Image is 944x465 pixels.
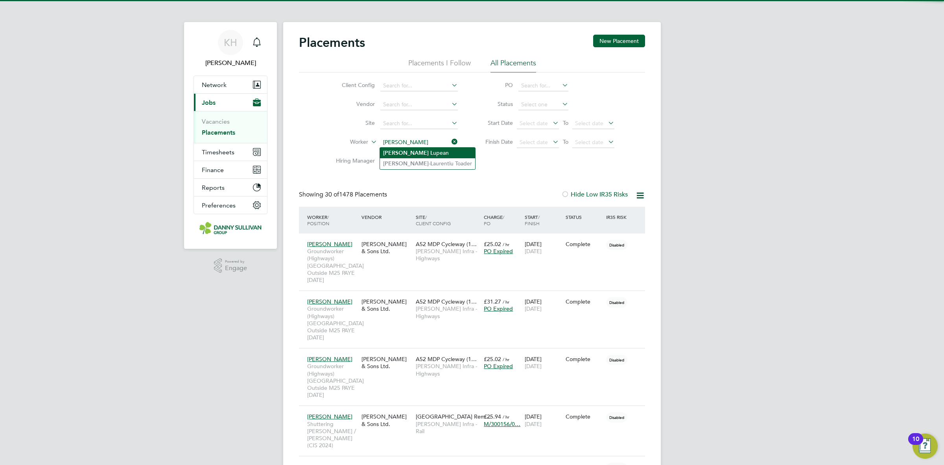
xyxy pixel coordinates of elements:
input: Select one [518,99,568,110]
span: / hr [503,299,509,305]
span: Select date [520,139,548,146]
span: [PERSON_NAME] [307,356,352,363]
div: Site [414,210,482,230]
span: KH [224,37,237,48]
span: A52 MDP Cycleway (1… [416,298,477,305]
span: PO Expired [484,305,513,312]
b: L [430,160,433,167]
span: / hr [503,241,509,247]
span: / Client Config [416,214,451,226]
a: KH[PERSON_NAME] [194,30,267,68]
li: upean [380,148,475,158]
label: Client Config [330,82,375,89]
input: Search for... [380,99,458,110]
div: Complete [566,298,603,305]
span: / hr [503,356,509,362]
div: Jobs [194,111,267,143]
div: [PERSON_NAME] & Sons Ltd. [360,409,414,431]
div: 10 [912,439,919,449]
span: / PO [484,214,504,226]
button: Jobs [194,94,267,111]
img: dannysullivan-logo-retina.png [199,222,262,235]
span: Jobs [202,99,216,106]
div: [DATE] [523,352,564,374]
span: Groundworker (Highways) [GEOGRAPHIC_DATA] Outside M25 PAYE [DATE] [307,363,358,398]
label: Hiring Manager [330,157,375,164]
a: Go to home page [194,222,267,235]
a: Powered byEngage [214,258,247,273]
li: All Placements [490,58,536,72]
label: Worker [323,138,368,146]
span: Reports [202,184,225,191]
b: L [430,150,433,156]
input: Search for... [518,80,568,91]
span: Select date [575,120,603,127]
div: Complete [566,241,603,248]
div: Start [523,210,564,230]
span: To [560,118,571,128]
span: Preferences [202,202,236,209]
label: Status [478,100,513,107]
div: [DATE] [523,237,564,259]
span: Powered by [225,258,247,265]
button: Network [194,76,267,93]
span: Network [202,81,227,89]
span: [GEOGRAPHIC_DATA] Rem… [416,413,491,420]
label: Site [330,119,375,126]
button: Open Resource Center, 10 new notifications [913,434,938,459]
span: Disabled [606,412,627,422]
span: [PERSON_NAME] [307,413,352,420]
span: Disabled [606,240,627,250]
span: Disabled [606,297,627,308]
div: Showing [299,191,389,199]
input: Search for... [380,80,458,91]
span: £25.02 [484,241,501,248]
span: PO Expired [484,363,513,370]
span: Katie Holland [194,58,267,68]
label: Finish Date [478,138,513,145]
span: / Finish [525,214,540,226]
span: A52 MDP Cycleway (1… [416,356,477,363]
div: Status [564,210,605,224]
span: Select date [575,139,603,146]
span: Groundworker (Highways) [GEOGRAPHIC_DATA] Outside M25 PAYE [DATE] [307,248,358,283]
span: To [560,137,571,147]
span: Finance [202,166,224,174]
a: [PERSON_NAME]Shuttering [PERSON_NAME] / [PERSON_NAME] (CIS 2024)[PERSON_NAME] & Sons Ltd.[GEOGRAP... [305,409,645,415]
button: New Placement [593,35,645,47]
label: Hide Low IR35 Risks [561,191,628,198]
div: Complete [566,356,603,363]
nav: Main navigation [184,22,277,249]
span: [DATE] [525,305,542,312]
span: [PERSON_NAME] [307,241,352,248]
div: [PERSON_NAME] & Sons Ltd. [360,294,414,316]
span: Disabled [606,355,627,365]
div: Vendor [360,210,414,224]
span: / hr [503,414,509,420]
label: PO [478,82,513,89]
span: [PERSON_NAME] Infra - Highways [416,363,480,377]
span: £31.27 [484,298,501,305]
a: [PERSON_NAME]Groundworker (Highways) [GEOGRAPHIC_DATA] Outside M25 PAYE [DATE][PERSON_NAME] & Son... [305,236,645,243]
span: A52 MDP Cycleway (1… [416,241,477,248]
span: Engage [225,265,247,272]
a: Placements [202,129,235,136]
span: M/300156/0… [484,421,520,428]
span: PO Expired [484,248,513,255]
button: Preferences [194,196,267,214]
span: [DATE] [525,421,542,428]
span: Groundworker (Highways) [GEOGRAPHIC_DATA] Outside M25 PAYE [DATE] [307,305,358,341]
input: Search for... [380,137,458,148]
span: [PERSON_NAME] [307,298,352,305]
button: Timesheets [194,143,267,161]
label: Vendor [330,100,375,107]
span: / Position [307,214,329,226]
a: [PERSON_NAME]Groundworker (Highways) [GEOGRAPHIC_DATA] Outside M25 PAYE [DATE][PERSON_NAME] & Son... [305,294,645,300]
input: Search for... [380,118,458,129]
li: Placements I Follow [408,58,471,72]
span: [DATE] [525,248,542,255]
div: [DATE] [523,294,564,316]
button: Finance [194,161,267,178]
label: Start Date [478,119,513,126]
span: [PERSON_NAME] Infra - Highways [416,305,480,319]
